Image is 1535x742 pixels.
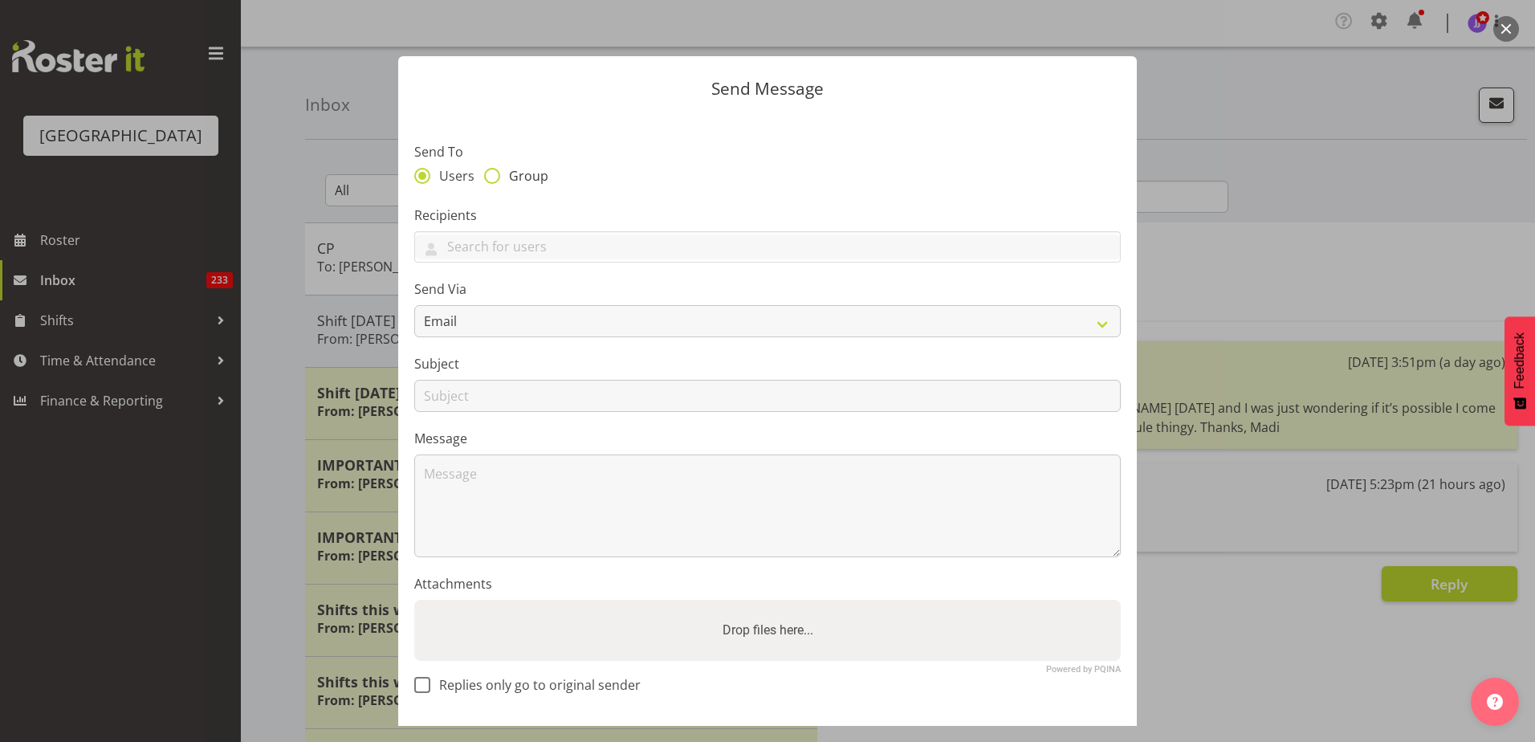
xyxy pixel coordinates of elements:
label: Send To [414,142,1121,161]
label: Recipients [414,206,1121,225]
label: Message [414,429,1121,448]
label: Subject [414,354,1121,373]
input: Search for users [415,234,1120,259]
img: help-xxl-2.png [1487,694,1503,710]
span: Users [430,168,474,184]
a: Powered by PQINA [1046,666,1121,673]
label: Attachments [414,574,1121,593]
input: Subject [414,380,1121,412]
span: Group [500,168,548,184]
span: Feedback [1513,332,1527,389]
label: Send Via [414,279,1121,299]
p: Send Message [414,80,1121,97]
span: Replies only go to original sender [430,677,641,693]
label: Drop files here... [716,614,820,646]
button: Feedback - Show survey [1504,316,1535,426]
